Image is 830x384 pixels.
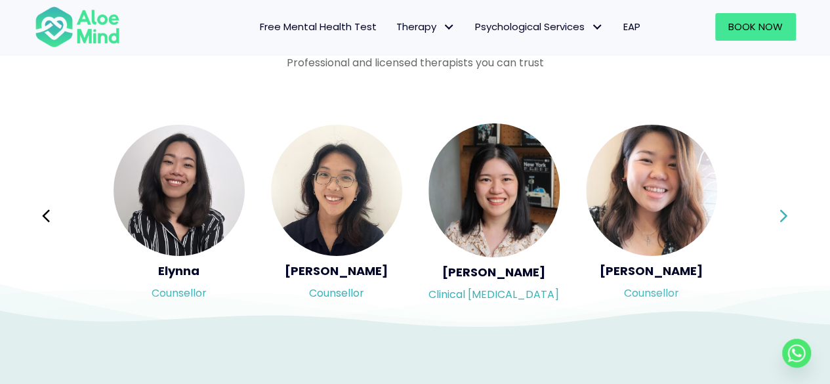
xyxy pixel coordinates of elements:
span: Psychological Services: submenu [588,18,607,37]
a: <h5>Emelyne</h5><p>Counsellor</p> [PERSON_NAME]Counsellor [271,125,402,307]
img: <h5>Chen Wen</h5><p>Clinical Psychologist</p> [428,123,560,257]
img: <h5>Emelyne</h5><p>Counsellor</p> [271,125,402,256]
a: Free Mental Health Test [250,13,386,41]
p: Professional and licensed therapists you can trust [35,55,796,70]
a: EAP [613,13,650,41]
span: Therapy [396,20,455,33]
a: <h5>Elynna</h5><p>Counsellor</p> ElynnaCounsellor [114,125,245,307]
a: Psychological ServicesPsychological Services: submenu [465,13,613,41]
img: <h5>Karen</h5><p>Counsellor</p> [586,125,717,256]
span: Psychological Services [475,20,604,33]
nav: Menu [137,13,650,41]
div: Slide 17 of 3 [114,123,245,309]
span: Book Now [728,20,783,33]
h5: [PERSON_NAME] [586,263,717,279]
div: Slide 18 of 3 [271,123,402,309]
a: Book Now [715,13,796,41]
h5: Elynna [114,263,245,279]
img: Aloe mind Logo [35,5,120,49]
span: Free Mental Health Test [260,20,377,33]
span: EAP [623,20,640,33]
a: TherapyTherapy: submenu [386,13,465,41]
h5: [PERSON_NAME] [271,263,402,279]
a: Whatsapp [782,339,811,368]
span: Therapy: submenu [440,18,459,37]
img: <h5>Elynna</h5><p>Counsellor</p> [114,125,245,256]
